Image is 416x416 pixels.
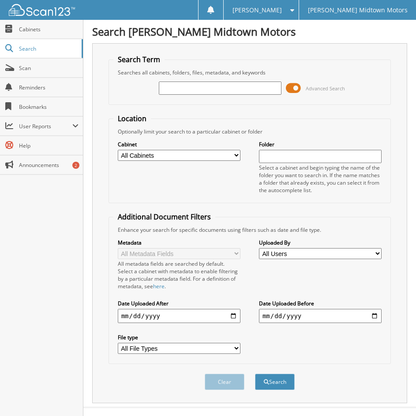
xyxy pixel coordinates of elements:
[259,300,382,307] label: Date Uploaded Before
[9,4,75,16] img: scan123-logo-white.svg
[308,7,408,13] span: [PERSON_NAME] Midtown Motors
[259,141,382,148] label: Folder
[232,7,282,13] span: [PERSON_NAME]
[113,226,386,234] div: Enhance your search for specific documents using filters such as date and file type.
[72,162,79,169] div: 2
[118,309,240,323] input: start
[19,26,79,33] span: Cabinets
[153,282,165,290] a: here
[113,55,165,64] legend: Search Term
[118,141,240,148] label: Cabinet
[19,103,79,111] span: Bookmarks
[259,164,382,194] div: Select a cabinet and begin typing the name of the folder you want to search in. If the name match...
[259,239,382,246] label: Uploaded By
[118,300,240,307] label: Date Uploaded After
[118,260,240,290] div: All metadata fields are searched by default. Select a cabinet with metadata to enable filtering b...
[113,128,386,135] div: Optionally limit your search to a particular cabinet or folder
[205,374,244,390] button: Clear
[19,64,79,72] span: Scan
[19,45,77,52] span: Search
[19,161,79,169] span: Announcements
[118,334,240,341] label: File type
[19,142,79,149] span: Help
[19,123,72,130] span: User Reports
[306,85,345,92] span: Advanced Search
[118,239,240,246] label: Metadata
[19,84,79,91] span: Reminders
[113,69,386,76] div: Searches all cabinets, folders, files, metadata, and keywords
[255,374,295,390] button: Search
[259,309,382,323] input: end
[113,212,215,222] legend: Additional Document Filters
[113,114,151,123] legend: Location
[92,24,407,39] h1: Search [PERSON_NAME] Midtown Motors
